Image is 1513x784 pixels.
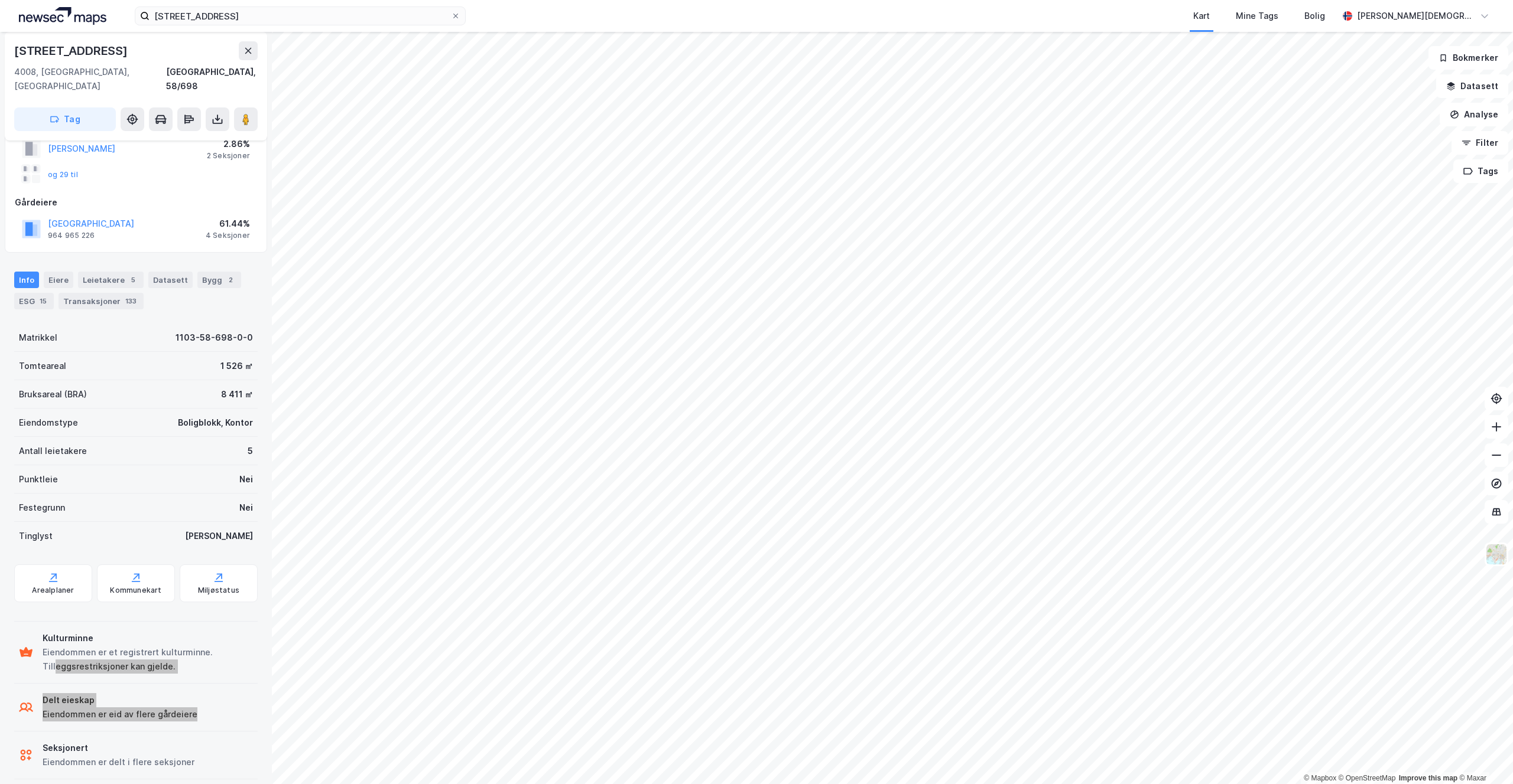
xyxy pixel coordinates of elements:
[1399,774,1457,782] a: Improve this map
[197,272,241,288] div: Bygg
[148,272,193,288] div: Datasett
[48,231,95,240] div: 964 965 226
[1454,727,1513,784] div: Kontrollprogram for chat
[1428,46,1508,70] button: Bokmerker
[176,331,253,345] div: 1103-58-698-0-0
[1440,103,1508,126] button: Analyse
[14,107,116,131] button: Tag
[1193,9,1210,23] div: Kart
[19,331,57,345] div: Matrikkel
[15,195,257,210] div: Gårdeiere
[14,272,39,288] div: Info
[32,586,74,595] div: Arealplaner
[43,631,253,645] div: Kulturminne
[19,7,106,25] img: logo.a4113a55bc3d86da70a041830d287a7e.svg
[43,741,194,755] div: Seksjonert
[1357,9,1475,23] div: [PERSON_NAME][DEMOGRAPHIC_DATA]
[1453,159,1508,183] button: Tags
[1454,727,1513,784] iframe: Chat Widget
[43,645,253,674] div: Eiendommen er et registrert kulturminne. Tilleggsrestriksjoner kan gjelde.
[43,707,197,721] div: Eiendommen er eid av flere gårdeiere
[150,7,451,25] input: Søk på adresse, matrikkel, gårdeiere, leietakere eller personer
[59,293,144,309] div: Transaksjoner
[1485,543,1508,566] img: Z
[1452,131,1508,155] button: Filter
[220,359,253,373] div: 1 526 ㎡
[19,501,65,515] div: Festegrunn
[78,272,144,288] div: Leietakere
[1339,774,1396,782] a: OpenStreetMap
[43,693,197,707] div: Delt eieskap
[123,295,139,307] div: 133
[110,586,161,595] div: Kommunekart
[239,472,253,486] div: Nei
[19,387,87,401] div: Bruksareal (BRA)
[14,293,54,309] div: ESG
[44,272,73,288] div: Eiere
[1304,774,1336,782] a: Mapbox
[1304,9,1325,23] div: Bolig
[19,359,66,373] div: Tomteareal
[207,151,250,161] div: 2 Seksjoner
[178,416,253,430] div: Boligblokk, Kontor
[239,501,253,515] div: Nei
[37,295,49,307] div: 15
[14,65,166,93] div: 4008, [GEOGRAPHIC_DATA], [GEOGRAPHIC_DATA]
[1436,74,1508,98] button: Datasett
[43,755,194,769] div: Eiendommen er delt i flere seksjoner
[19,444,87,458] div: Antall leietakere
[206,231,250,240] div: 4 Seksjoner
[225,274,236,286] div: 2
[185,529,253,543] div: [PERSON_NAME]
[19,529,53,543] div: Tinglyst
[19,472,58,486] div: Punktleie
[127,274,139,286] div: 5
[207,137,250,151] div: 2.86%
[248,444,253,458] div: 5
[206,217,250,231] div: 61.44%
[19,416,78,430] div: Eiendomstype
[198,586,239,595] div: Miljøstatus
[14,41,130,60] div: [STREET_ADDRESS]
[221,387,253,401] div: 8 411 ㎡
[1236,9,1278,23] div: Mine Tags
[166,65,258,93] div: [GEOGRAPHIC_DATA], 58/698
